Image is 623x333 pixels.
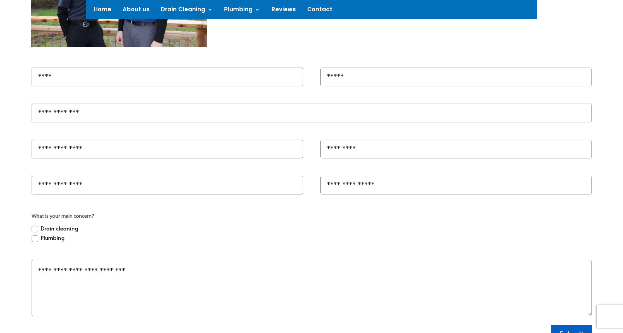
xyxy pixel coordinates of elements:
[161,7,213,15] a: Drain Cleaning
[32,212,592,221] span: What is your main concern?
[94,7,111,15] a: Home
[32,233,65,243] label: Plumbing
[32,223,78,233] label: Drain cleaning
[224,7,260,15] a: Plumbing
[123,7,150,15] a: About us
[271,7,296,15] a: Reviews
[307,7,332,15] a: Contact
